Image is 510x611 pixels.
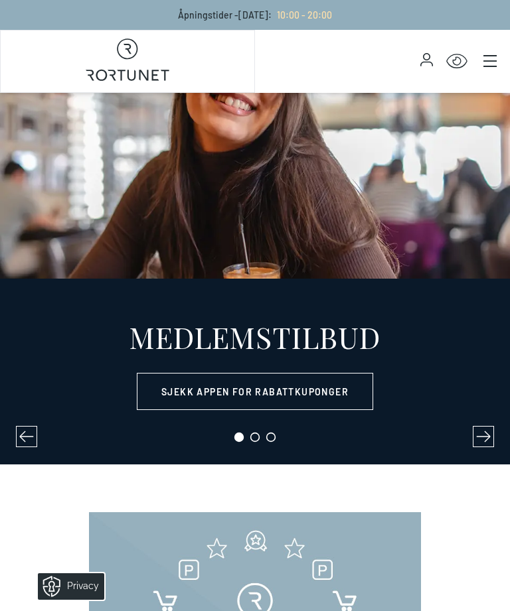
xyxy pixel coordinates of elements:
[129,322,381,352] div: MEDLEMSTILBUD
[446,51,467,72] button: Open Accessibility Menu
[272,9,332,21] a: 10:00 - 20:00
[137,373,373,410] a: Sjekk appen for rabattkuponger
[277,9,332,21] span: 10:00 - 20:00
[13,569,122,604] iframe: Manage Preferences
[178,8,332,22] p: Åpningstider - [DATE] :
[481,52,499,70] button: Main menu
